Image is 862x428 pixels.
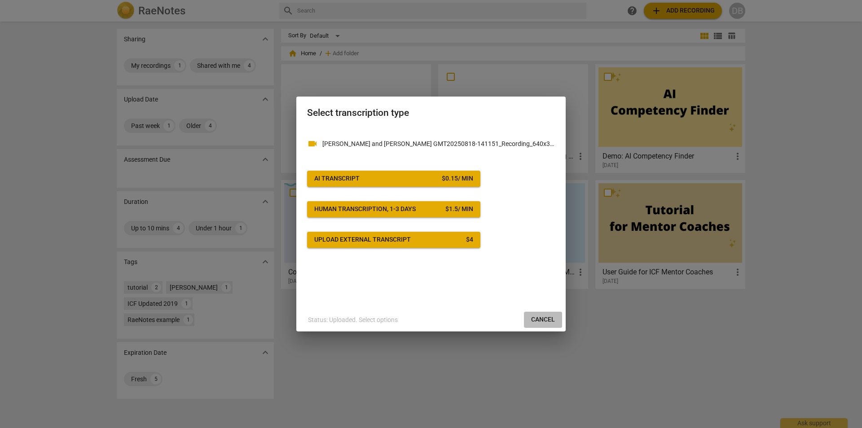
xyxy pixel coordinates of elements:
[314,205,416,214] div: Human transcription, 1-3 days
[307,171,480,187] button: AI Transcript$0.15/ min
[442,174,473,183] div: $ 0.15 / min
[466,235,473,244] div: $ 4
[307,138,318,149] span: videocam
[314,235,411,244] div: Upload external transcript
[314,174,360,183] div: AI Transcript
[308,315,398,325] p: Status: Uploaded. Select options
[307,107,555,119] h2: Select transcription type
[445,205,473,214] div: $ 1.5 / min
[307,201,480,217] button: Human transcription, 1-3 days$1.5/ min
[307,232,480,248] button: Upload external transcript$4
[524,312,562,328] button: Cancel
[322,139,555,149] p: meredith and Dana GMT20250818-141151_Recording_640x360.mp4(video)
[531,315,555,324] span: Cancel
